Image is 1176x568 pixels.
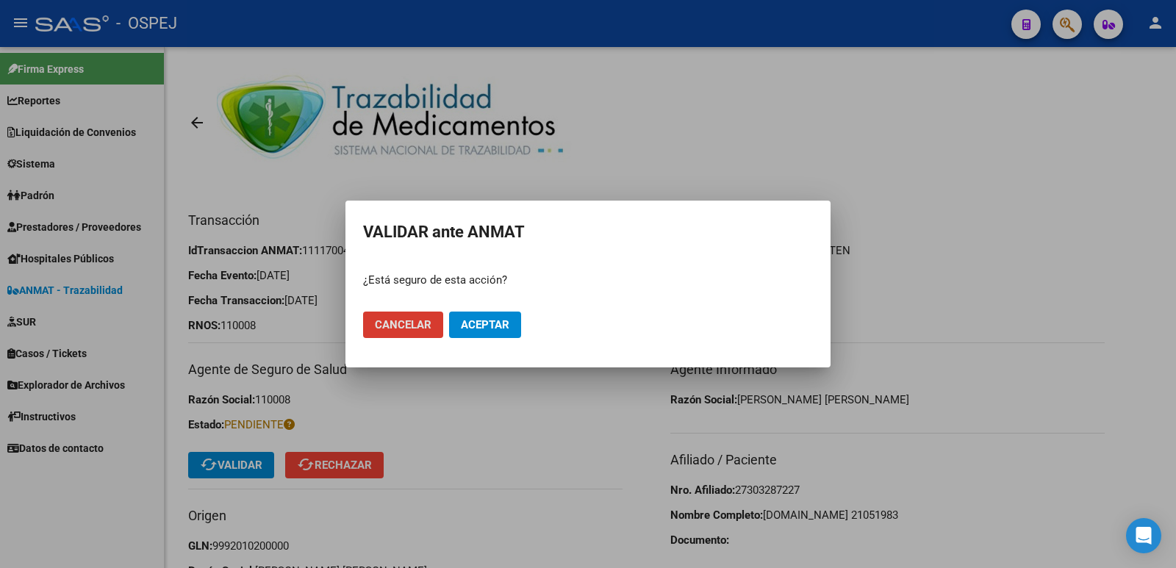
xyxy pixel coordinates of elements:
h2: VALIDAR ante ANMAT [363,218,813,246]
span: Aceptar [461,318,509,331]
button: Aceptar [449,312,521,338]
button: Cancelar [363,312,443,338]
span: Cancelar [375,318,431,331]
div: Open Intercom Messenger [1126,518,1161,553]
p: ¿Está seguro de esta acción? [363,272,813,289]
